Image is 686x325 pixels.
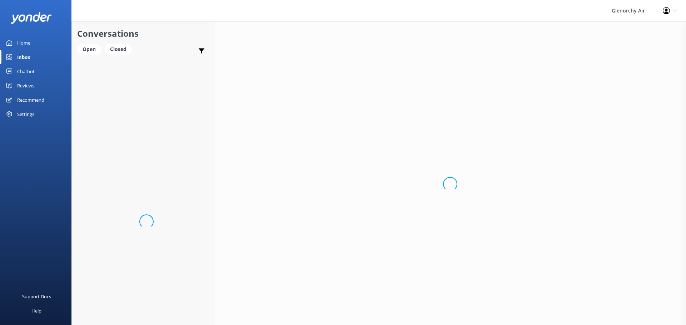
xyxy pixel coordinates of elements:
div: Reviews [17,78,34,93]
img: yonder-white-logo.png [11,12,52,24]
div: Recommend [17,93,44,107]
h2: Conversations [77,27,209,40]
div: Home [17,36,30,50]
a: Closed [105,45,135,53]
div: Closed [105,44,132,55]
div: Help [31,304,41,318]
div: Support Docs [22,289,51,304]
div: Settings [17,107,34,121]
div: Open [77,44,101,55]
a: Open [77,45,105,53]
div: Inbox [17,50,30,64]
div: Chatbot [17,64,35,78]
